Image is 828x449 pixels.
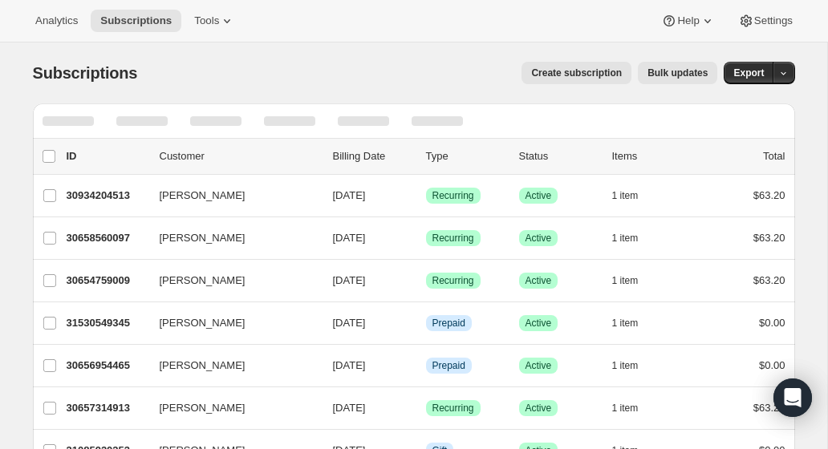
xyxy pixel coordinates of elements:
[753,189,785,201] span: $63.20
[759,359,785,371] span: $0.00
[333,402,366,414] span: [DATE]
[160,188,246,204] span: [PERSON_NAME]
[67,400,147,416] p: 30657314913
[647,67,708,79] span: Bulk updates
[612,359,639,372] span: 1 item
[677,14,699,27] span: Help
[526,402,552,415] span: Active
[612,189,639,202] span: 1 item
[100,14,172,27] span: Subscriptions
[759,317,785,329] span: $0.00
[526,317,552,330] span: Active
[612,148,692,164] div: Items
[754,14,793,27] span: Settings
[519,148,599,164] p: Status
[33,64,138,82] span: Subscriptions
[67,315,147,331] p: 31530549345
[729,10,802,32] button: Settings
[67,354,785,377] div: 30656954465[PERSON_NAME][DATE]InfoPrepaidSuccessActive1 item$0.00
[426,148,506,164] div: Type
[612,402,639,415] span: 1 item
[432,232,474,245] span: Recurring
[67,227,785,249] div: 30658560097[PERSON_NAME][DATE]SuccessRecurringSuccessActive1 item$63.20
[150,353,310,378] button: [PERSON_NAME]
[150,268,310,293] button: [PERSON_NAME]
[160,358,246,374] span: [PERSON_NAME]
[612,269,656,292] button: 1 item
[432,317,465,330] span: Prepaid
[333,232,366,244] span: [DATE]
[333,189,366,201] span: [DATE]
[67,188,147,204] p: 30934204513
[35,14,78,27] span: Analytics
[612,354,656,377] button: 1 item
[526,232,552,245] span: Active
[150,310,310,336] button: [PERSON_NAME]
[526,274,552,287] span: Active
[160,230,246,246] span: [PERSON_NAME]
[753,232,785,244] span: $63.20
[160,315,246,331] span: [PERSON_NAME]
[432,189,474,202] span: Recurring
[160,273,246,289] span: [PERSON_NAME]
[91,10,181,32] button: Subscriptions
[612,312,656,334] button: 1 item
[651,10,724,32] button: Help
[612,184,656,207] button: 1 item
[150,225,310,251] button: [PERSON_NAME]
[773,378,812,417] div: Open Intercom Messenger
[26,10,87,32] button: Analytics
[67,397,785,419] div: 30657314913[PERSON_NAME][DATE]SuccessRecurringSuccessActive1 item$63.20
[526,189,552,202] span: Active
[333,317,366,329] span: [DATE]
[612,232,639,245] span: 1 item
[432,274,474,287] span: Recurring
[612,397,656,419] button: 1 item
[67,184,785,207] div: 30934204513[PERSON_NAME][DATE]SuccessRecurringSuccessActive1 item$63.20
[753,274,785,286] span: $63.20
[612,274,639,287] span: 1 item
[160,148,320,164] p: Customer
[67,358,147,374] p: 30656954465
[753,402,785,414] span: $63.20
[333,148,413,164] p: Billing Date
[185,10,245,32] button: Tools
[612,317,639,330] span: 1 item
[160,400,246,416] span: [PERSON_NAME]
[526,359,552,372] span: Active
[67,148,147,164] p: ID
[638,62,717,84] button: Bulk updates
[763,148,785,164] p: Total
[724,62,773,84] button: Export
[194,14,219,27] span: Tools
[733,67,764,79] span: Export
[67,230,147,246] p: 30658560097
[333,274,366,286] span: [DATE]
[150,395,310,421] button: [PERSON_NAME]
[432,359,465,372] span: Prepaid
[67,312,785,334] div: 31530549345[PERSON_NAME][DATE]InfoPrepaidSuccessActive1 item$0.00
[432,402,474,415] span: Recurring
[612,227,656,249] button: 1 item
[333,359,366,371] span: [DATE]
[531,67,622,79] span: Create subscription
[522,62,631,84] button: Create subscription
[150,183,310,208] button: [PERSON_NAME]
[67,269,785,292] div: 30654759009[PERSON_NAME][DATE]SuccessRecurringSuccessActive1 item$63.20
[67,148,785,164] div: IDCustomerBilling DateTypeStatusItemsTotal
[67,273,147,289] p: 30654759009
